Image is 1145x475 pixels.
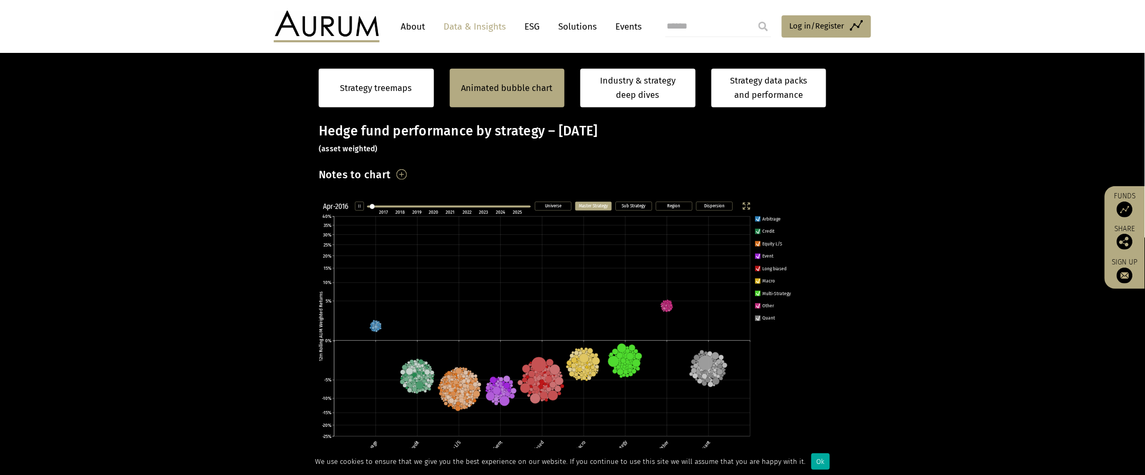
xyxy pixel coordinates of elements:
[319,123,826,155] h3: Hedge fund performance by strategy – [DATE]
[753,16,774,37] input: Submit
[790,20,845,32] span: Log in/Register
[1117,268,1133,284] img: Sign up to our newsletter
[580,69,696,107] a: Industry & strategy deep dives
[1117,202,1133,217] img: Access Funds
[1110,258,1140,284] a: Sign up
[340,81,412,95] a: Strategy treemaps
[319,144,378,153] small: (asset weighted)
[274,11,380,42] img: Aurum
[610,17,642,36] a: Events
[811,453,830,470] div: Ok
[461,81,553,95] a: Animated bubble chart
[712,69,827,107] a: Strategy data packs and performance
[319,166,391,184] h3: Notes to chart
[1110,191,1140,217] a: Funds
[1117,234,1133,250] img: Share this post
[438,17,511,36] a: Data & Insights
[395,17,430,36] a: About
[553,17,602,36] a: Solutions
[782,15,871,38] a: Log in/Register
[1110,225,1140,250] div: Share
[519,17,545,36] a: ESG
